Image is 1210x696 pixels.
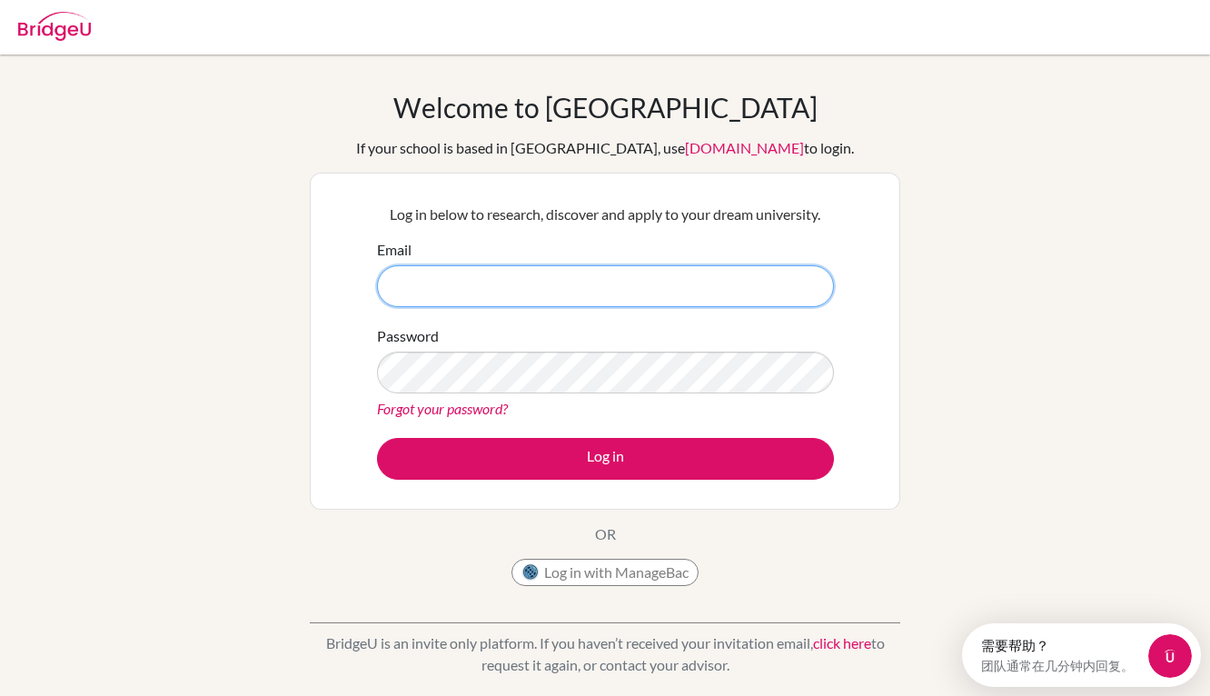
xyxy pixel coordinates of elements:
button: Log in [377,438,834,480]
label: Email [377,239,412,261]
p: OR [595,523,616,545]
p: BridgeU is an invite only platform. If you haven’t received your invitation email, to request it ... [310,632,900,676]
img: Bridge-U [18,12,91,41]
h1: Welcome to [GEOGRAPHIC_DATA] [393,91,818,124]
button: Log in with ManageBac [511,559,699,586]
iframe: Intercom live chat 发现启动器 [962,623,1201,687]
a: [DOMAIN_NAME] [685,139,804,156]
iframe: Intercom live chat [1148,634,1192,678]
a: click here [813,634,871,651]
label: Password [377,325,439,347]
a: Forgot your password? [377,400,508,417]
p: Log in below to research, discover and apply to your dream university. [377,204,834,225]
div: If your school is based in [GEOGRAPHIC_DATA], use to login. [356,137,854,159]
